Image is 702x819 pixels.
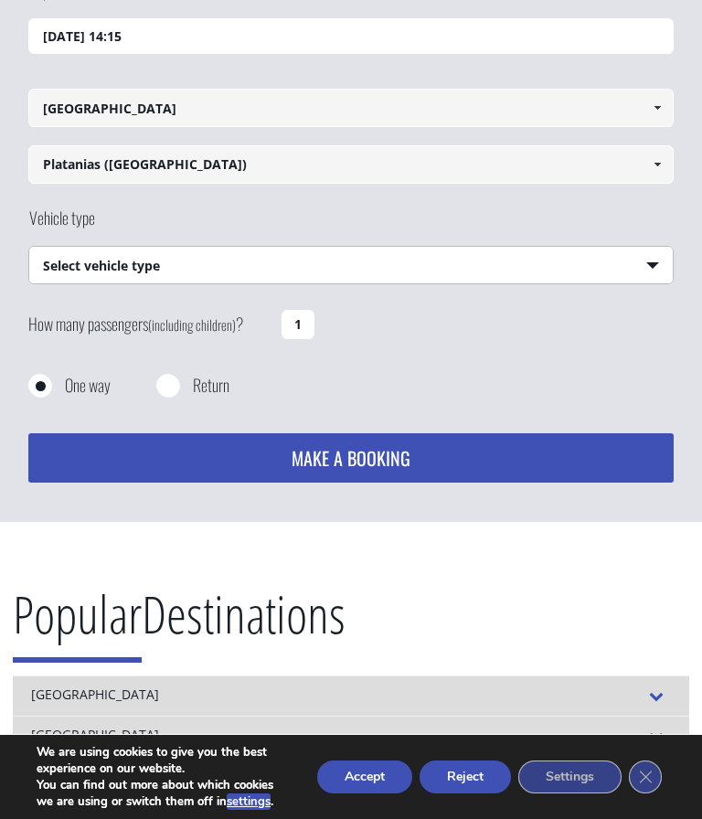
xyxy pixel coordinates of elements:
[629,760,662,793] button: Close GDPR Cookie Banner
[148,314,236,335] small: (including children)
[13,675,689,716] div: [GEOGRAPHIC_DATA]
[37,744,292,777] p: We are using cookies to give you the best experience on our website.
[643,89,673,127] a: Show All Items
[317,760,412,793] button: Accept
[37,777,292,810] p: You can find out more about which cookies we are using or switch them off in .
[28,433,675,483] button: MAKE A BOOKING
[420,760,511,793] button: Reject
[28,207,95,246] label: Vehicle type
[518,760,622,793] button: Settings
[193,374,229,397] label: Return
[28,89,675,127] input: Select pickup location
[643,145,673,184] a: Show All Items
[227,793,271,810] button: settings
[28,145,675,184] input: Select drop-off location
[28,303,271,346] label: How many passengers ?
[13,578,689,676] h2: Destinations
[29,247,674,285] span: Select vehicle type
[13,579,142,663] span: Popular
[65,374,111,397] label: One way
[13,716,689,756] div: [GEOGRAPHIC_DATA]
